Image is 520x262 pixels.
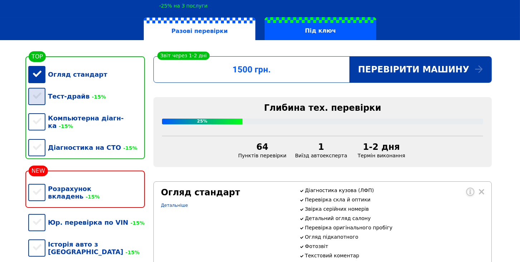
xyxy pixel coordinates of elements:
a: Детальніше [161,203,188,208]
a: Під ключ [260,17,381,40]
p: Діагностика кузова (ЛФП) [305,187,484,193]
p: Перевірка скла й оптики [305,197,484,203]
div: Перевірити машину [349,57,491,82]
label: Разові перевірки [144,18,255,41]
div: Діагностика на СТО [28,137,145,158]
p: Перевірка оригінального пробігу [305,225,484,230]
div: Виїзд автоексперта [291,142,352,158]
div: Глибина тех. перевірки [162,103,483,113]
label: Під ключ [265,17,376,40]
span: -15% [90,94,106,100]
span: -15% [57,123,73,129]
p: Огляд підкапотного [305,234,484,240]
div: 1 [295,142,347,152]
p: Фотозвіт [305,243,484,249]
p: Детальний огляд салону [305,215,484,221]
span: -15% [84,194,100,200]
p: Звірка серійних номерів [305,206,484,212]
span: -15% [128,220,144,226]
div: Розрахунок вкладень [28,178,145,207]
span: -15% [123,249,139,255]
div: Компьютерна діагн-ка [28,107,145,137]
div: -25% на 3 послуги [159,3,207,9]
span: -15% [121,145,137,151]
div: Пунктів перевірки [234,142,291,158]
div: 25% [162,119,242,124]
div: 1-2 дня [356,142,407,152]
div: Юр. перевірка по VIN [28,211,145,233]
div: Огляд стандарт [28,63,145,85]
div: Тест-драйв [28,85,145,107]
div: 1500 грн. [154,65,349,75]
p: Текстовий коментар [305,253,484,258]
div: 64 [238,142,286,152]
div: Огляд стандарт [161,187,291,197]
div: Термін виконання [352,142,411,158]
